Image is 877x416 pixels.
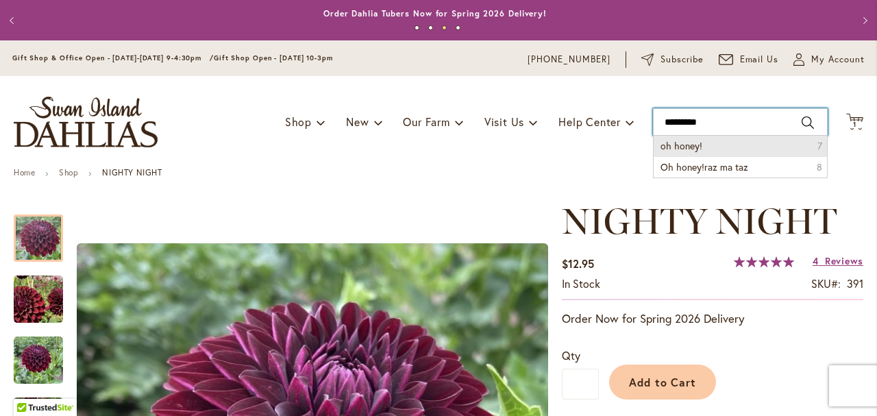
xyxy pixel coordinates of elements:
[403,114,449,129] span: Our Farm
[484,114,524,129] span: Visit Us
[793,53,865,66] button: My Account
[528,53,610,66] a: [PHONE_NUMBER]
[562,199,837,243] span: NIGHTY NIGHT
[59,167,78,178] a: Shop
[558,114,621,129] span: Help Center
[846,113,863,132] button: 1
[285,114,312,129] span: Shop
[660,160,748,173] span: Oh honey!raz ma taz
[817,160,822,174] span: 8
[562,276,600,291] span: In stock
[14,201,77,262] div: Nighty Night
[850,7,877,34] button: Next
[853,120,856,129] span: 1
[813,254,819,267] span: 4
[811,276,841,291] strong: SKU
[811,53,865,66] span: My Account
[813,254,863,267] a: 4 Reviews
[734,256,794,267] div: 100%
[825,254,863,267] span: Reviews
[102,167,162,178] strong: NIGHTY NIGHT
[10,367,49,406] iframe: Launch Accessibility Center
[847,276,863,292] div: 391
[415,25,419,30] button: 1 of 4
[12,53,214,62] span: Gift Shop & Office Open - [DATE]-[DATE] 9-4:30pm /
[641,53,704,66] a: Subscribe
[14,262,77,323] div: Nighty Night
[802,112,814,134] button: Search
[562,348,580,363] span: Qty
[609,365,716,400] button: Add to Cart
[14,336,63,385] img: Nighty Night
[214,53,333,62] span: Gift Shop Open - [DATE] 10-3pm
[346,114,369,129] span: New
[14,167,35,178] a: Home
[456,25,460,30] button: 4 of 4
[14,97,158,147] a: store logo
[562,256,594,271] span: $12.95
[562,276,600,292] div: Availability
[442,25,447,30] button: 3 of 4
[562,310,863,327] p: Order Now for Spring 2026 Delivery
[629,375,697,389] span: Add to Cart
[660,139,702,152] span: oh honey!
[428,25,433,30] button: 2 of 4
[660,53,704,66] span: Subscribe
[719,53,779,66] a: Email Us
[14,323,77,384] div: Nighty Night
[817,139,822,153] span: 7
[740,53,779,66] span: Email Us
[323,8,547,19] a: Order Dahlia Tubers Now for Spring 2026 Delivery!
